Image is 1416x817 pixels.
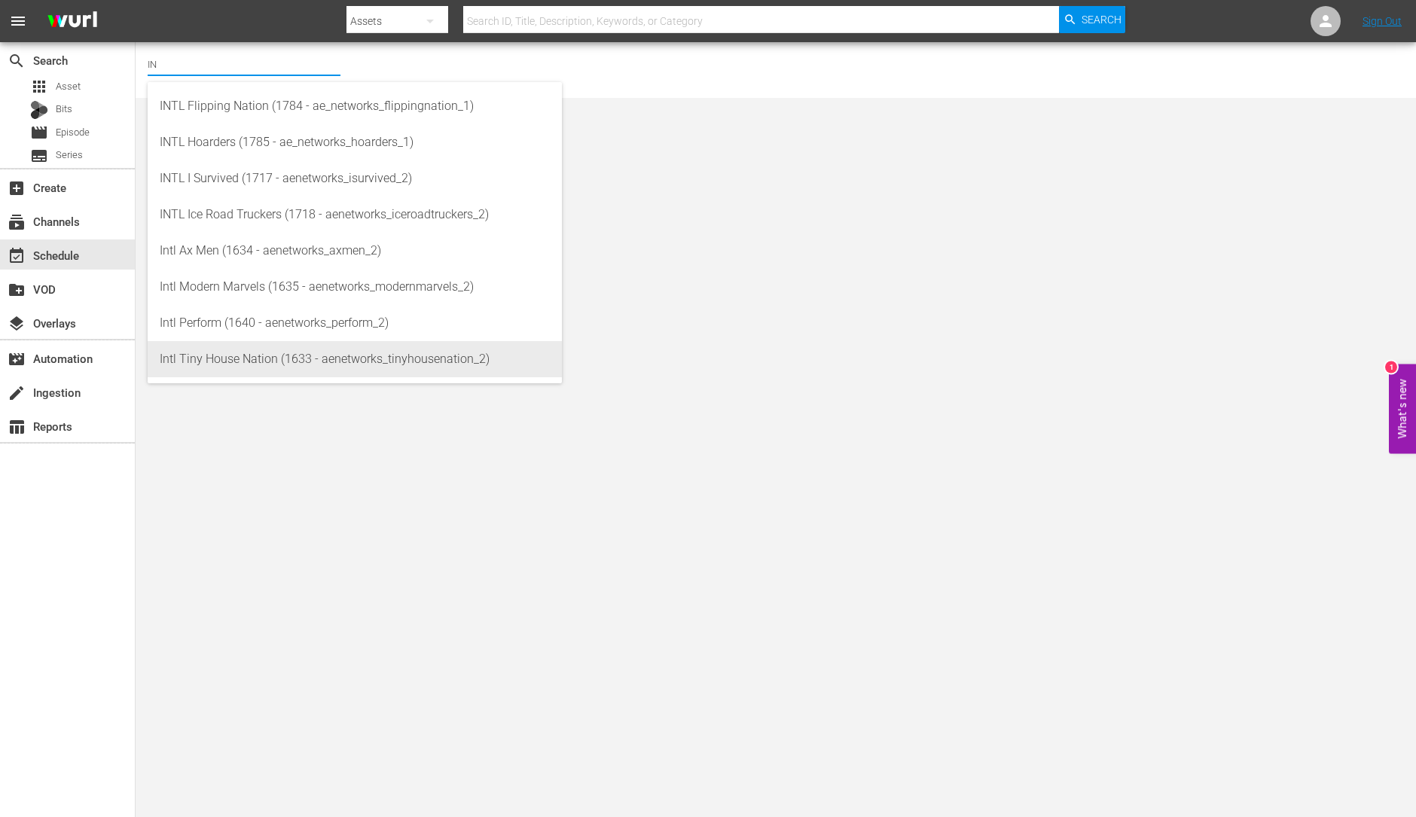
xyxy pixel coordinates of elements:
button: Search [1059,6,1125,33]
div: INTL Ice Road Truckers (1718 - aenetworks_iceroadtruckers_2) [160,197,550,233]
span: Channels [8,213,26,231]
span: Series [30,147,48,165]
div: Intl Perform (1640 - aenetworks_perform_2) [160,305,550,341]
div: 1 [1385,361,1397,373]
img: ans4CAIJ8jUAAAAAAAAAAAAAAAAAAAAAAAAgQb4GAAAAAAAAAAAAAAAAAAAAAAAAJMjXAAAAAAAAAAAAAAAAAAAAAAAAgAT5G... [36,4,108,39]
span: Bits [56,102,72,117]
span: Series [56,148,83,163]
div: Intl Tiny House Nation (1633 - aenetworks_tinyhousenation_2) [160,341,550,377]
span: Asset [30,78,48,96]
div: Intl Ax Men (1634 - aenetworks_axmen_2) [160,233,550,269]
span: Search [8,52,26,70]
div: No Channel Selected. [148,46,833,94]
span: Episode [56,125,90,140]
span: Episode [30,123,48,142]
span: Reports [8,418,26,436]
button: Open Feedback Widget [1389,364,1416,453]
span: Overlays [8,315,26,333]
div: INTL Flipping Nation (1784 - ae_networks_flippingnation_1) [160,88,550,124]
div: INTL I Survived (1717 - aenetworks_isurvived_2) [160,160,550,197]
span: menu [9,12,27,30]
div: Bits [30,101,48,119]
span: Automation [8,350,26,368]
div: Intl Modern Marvels (1635 - aenetworks_modernmarvels_2) [160,269,550,305]
span: Search [1082,6,1122,33]
span: Create [8,179,26,197]
a: Sign Out [1363,15,1402,27]
span: Schedule [8,247,26,265]
span: Ingestion [8,384,26,402]
div: INTL Hoarders (1785 - ae_networks_hoarders_1) [160,124,550,160]
span: Asset [56,79,81,94]
span: VOD [8,281,26,299]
